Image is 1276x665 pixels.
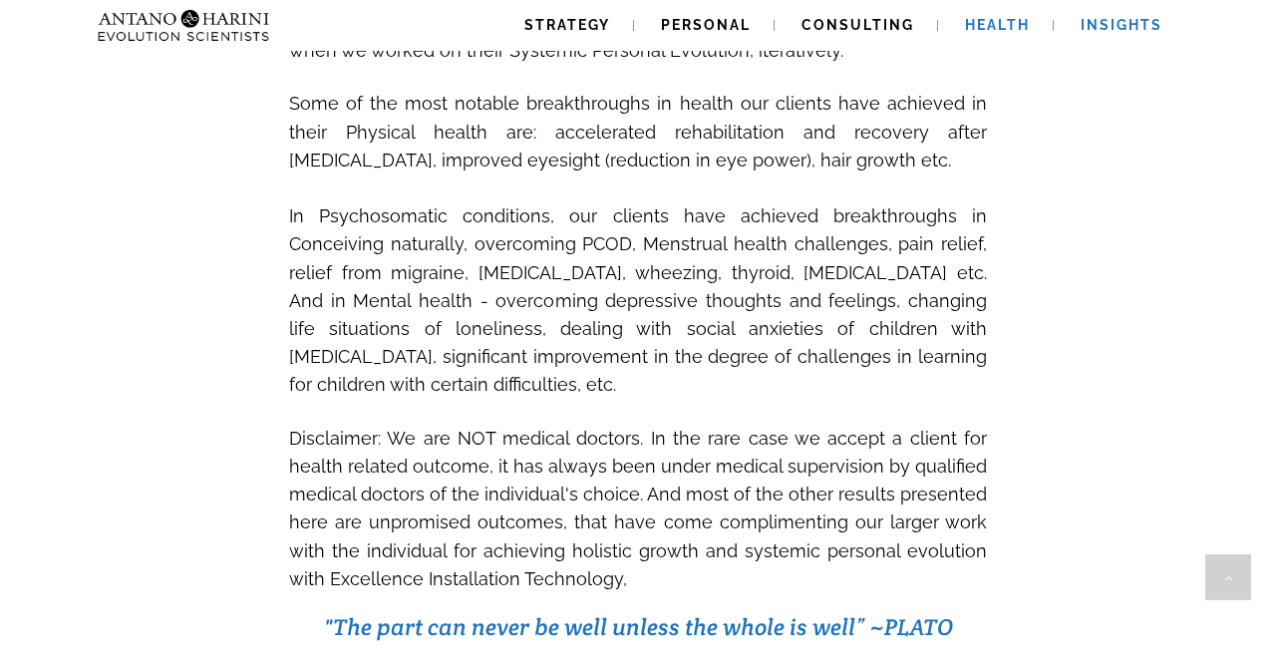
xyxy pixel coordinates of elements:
[524,17,610,33] span: Strategy
[965,17,1030,33] span: Health
[289,428,987,589] span: Disclaimer: We are NOT medical doctors. In the rare case we accept a client for health related ou...
[1081,17,1162,33] span: Insights
[801,17,914,33] span: Consulting
[324,612,953,642] span: "The part can never be well unless the whole is well” ~PLATO
[289,93,987,169] span: Some of the most notable breakthroughs in health our clients have achieved in their Physical heal...
[289,205,987,395] span: In Psychosomatic conditions, our clients have achieved breakthroughs in Conceiving naturally, ove...
[661,17,751,33] span: Personal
